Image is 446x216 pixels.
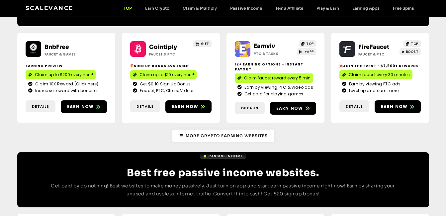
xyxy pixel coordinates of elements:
[193,40,212,47] a: GIFT
[339,64,343,67] img: 🎉
[270,102,316,115] a: Earn now
[67,104,94,110] span: Earn now
[44,167,402,179] h2: Best free passive income websites.
[254,43,275,50] a: Earnviv
[34,81,99,87] span: Claim 10X Reward (Click here)
[381,104,408,110] span: Earn now
[254,51,295,56] h2: PTC & Tasks
[241,105,258,111] span: Details
[339,70,412,79] a: Claim faucet every 30 mnutes
[172,104,199,110] span: Earn now
[386,6,421,11] a: Free Spins
[339,63,421,68] h2: Join the event - $7,500+ Rewards
[201,41,209,46] span: GIFT
[130,63,212,68] h2: Sign up bonus available!
[136,104,154,109] span: Details
[310,6,346,11] a: Play & Earn
[299,40,316,47] a: TOP
[347,81,401,87] span: Earn by viewing PTC ads
[138,88,195,94] span: Faucet, PTC, Offers, Videos
[276,105,303,111] span: Earn now
[149,52,191,57] h2: Faucet & PTC
[45,44,69,51] a: BnbFree
[200,153,246,159] a: Passive Income
[235,73,313,83] a: Claim faucet reward every 5 min
[269,6,310,11] a: Temu Affiliate
[45,52,86,57] h2: Faucet & Games
[400,48,421,55] a: BOOST
[149,44,177,51] a: Cointiply
[406,49,419,54] span: BOOST
[138,6,176,11] a: Earn Crypto
[44,182,402,198] p: Get paid by do nothing! Best websites to make money passively. Just turn on app and start earn pa...
[375,100,421,113] a: Earn now
[339,100,369,113] a: Details
[176,6,223,11] a: Claim & Multiply
[26,63,107,68] h2: Earning Preview
[346,6,386,11] a: Earning Apps
[35,72,93,78] span: Claim up to $200 every hour!
[403,40,421,47] a: TOP
[235,62,316,72] h2: 12+ Earning options - instant payout
[26,5,73,11] a: Scalevance
[34,88,99,94] span: Increase reward with bonuses
[306,41,314,46] span: TOP
[244,75,311,81] span: Claim faucet reward every 5 min
[61,100,107,113] a: Earn now
[26,100,55,113] a: Details
[186,133,268,139] span: More Crypto earning Websites
[358,52,400,57] h2: Faucet & PTC
[297,48,316,55] a: +APP
[117,6,421,11] nav: Menu
[243,84,313,90] span: Earn by viewing PTC & video ads
[165,100,212,113] a: Earn now
[223,6,269,11] a: Passive Income
[139,72,194,78] span: Claim up to $10 every hour!
[138,81,191,87] span: Get $0.10 Sign Up Bonus
[28,81,104,87] a: Claim 10X Reward (Click here)
[243,91,304,97] span: Get paid for playing games
[32,104,49,109] span: Details
[235,102,265,114] a: Details
[346,104,363,109] span: Details
[26,70,96,79] a: Claim up to $200 every hour!
[411,41,418,46] span: TOP
[172,130,274,142] a: More Crypto earning Websites
[130,100,160,113] a: Details
[209,154,243,159] span: Passive Income
[349,72,410,78] span: Claim faucet every 30 mnutes
[305,49,314,54] span: +APP
[347,88,399,94] span: Level up and earn more
[130,64,134,67] img: 🎁
[117,6,138,11] a: TOP
[358,44,389,51] a: FireFaucet
[130,70,197,79] a: Claim up to $10 every hour!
